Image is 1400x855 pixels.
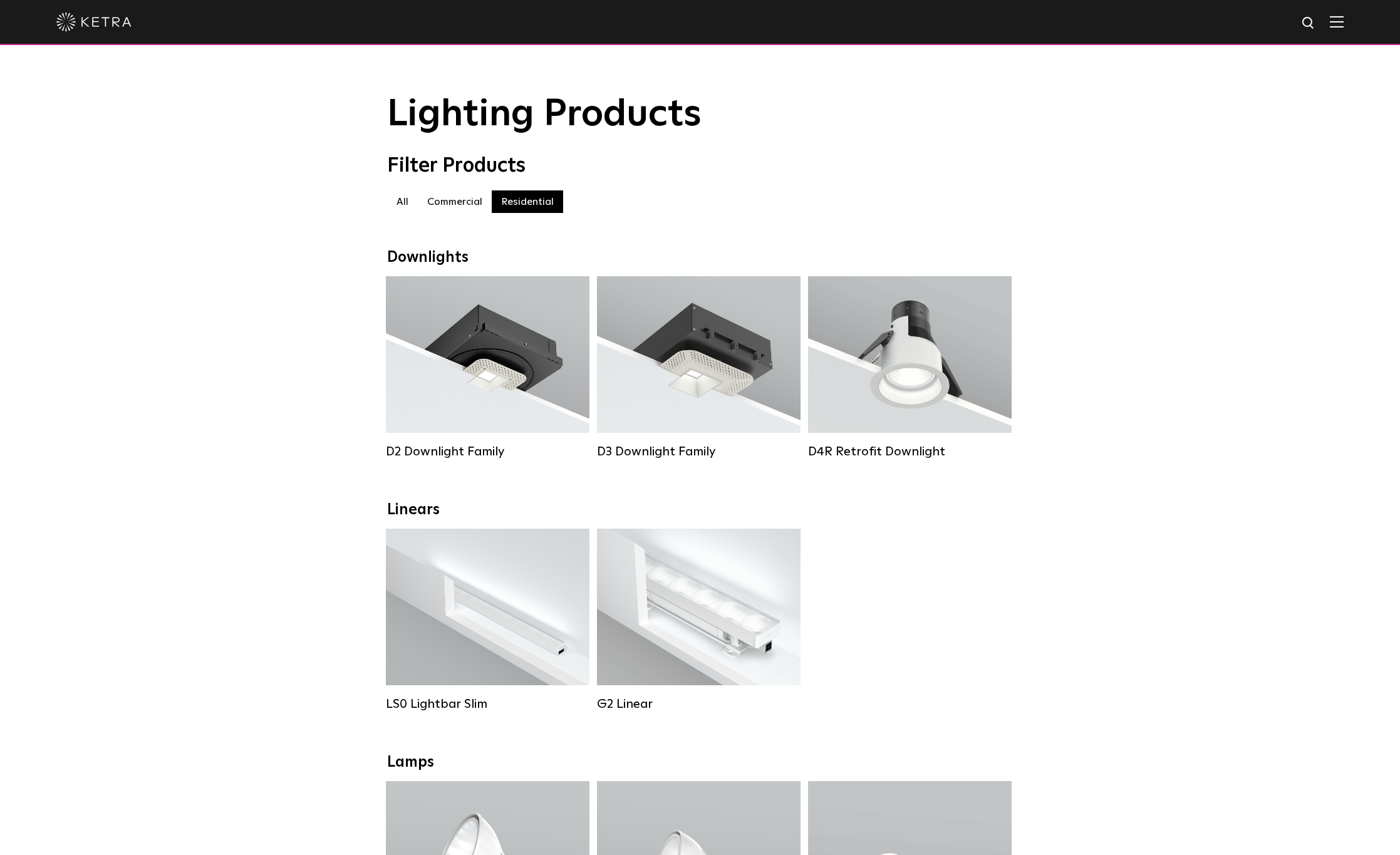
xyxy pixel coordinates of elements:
label: Commercial [418,190,492,213]
div: Filter Products [387,154,1014,178]
img: ketra-logo-2019-white [56,13,132,31]
div: D4R Retrofit Downlight [808,444,1012,459]
a: D3 Downlight Family Lumen Output:700 / 900 / 1100Colors:White / Black / Silver / Bronze / Paintab... [597,276,801,459]
div: Downlights [387,249,1014,267]
a: G2 Linear Lumen Output:400 / 700 / 1000Colors:WhiteBeam Angles:Flood / [GEOGRAPHIC_DATA] / Narrow... [597,529,801,712]
a: D2 Downlight Family Lumen Output:1200Colors:White / Black / Gloss Black / Silver / Bronze / Silve... [386,276,589,459]
div: D2 Downlight Family [386,444,589,459]
div: Linears [387,501,1014,519]
a: LS0 Lightbar Slim Lumen Output:200 / 350Colors:White / BlackControl:X96 Controller [386,529,589,712]
div: D3 Downlight Family [597,444,801,459]
div: G2 Linear [597,697,801,712]
img: Hamburger%20Nav.svg [1330,16,1344,28]
div: LS0 Lightbar Slim [386,697,589,712]
a: D4R Retrofit Downlight Lumen Output:800Colors:White / BlackBeam Angles:15° / 25° / 40° / 60°Watta... [808,276,1012,459]
img: search icon [1301,16,1317,31]
span: Lighting Products [387,96,702,133]
label: Residential [492,190,563,213]
label: All [387,190,418,213]
div: Lamps [387,754,1014,772]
